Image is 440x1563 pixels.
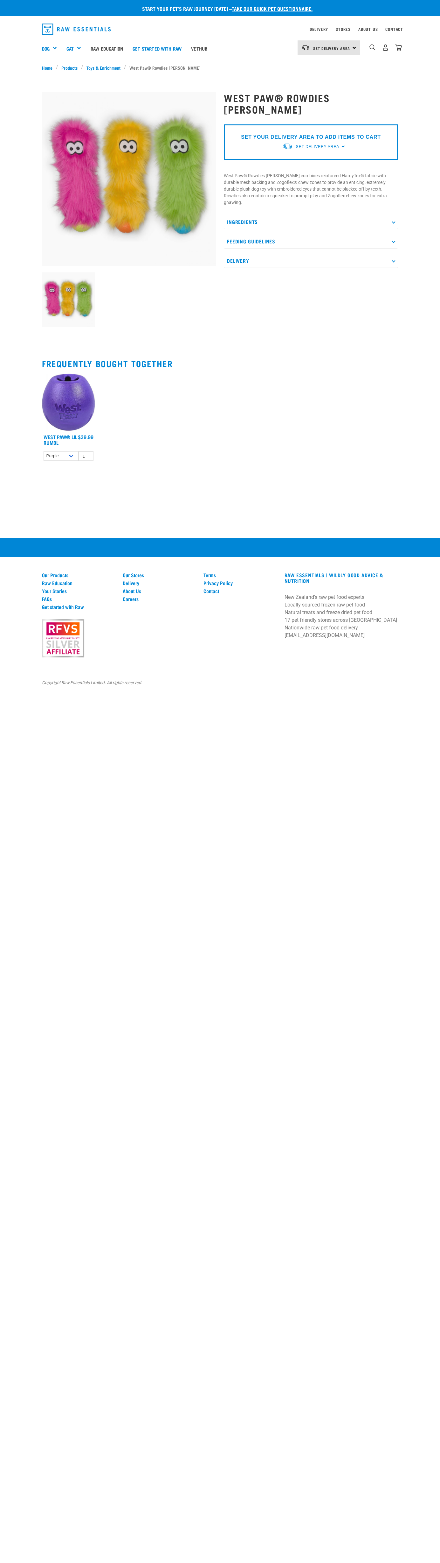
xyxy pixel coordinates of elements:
a: Get started with Raw [42,604,115,610]
img: rfvs.png [39,618,87,658]
a: Terms [203,572,277,578]
img: 91vjngt Ls L AC SL1500 [42,374,95,431]
a: Raw Education [86,36,128,61]
img: Raw Essentials Logo [42,24,111,35]
a: West Paw® Lil Rumbl [44,435,77,444]
a: Delivery [310,28,328,30]
img: van-moving.png [283,143,293,150]
a: Products [58,64,81,71]
a: Privacy Policy [203,580,277,586]
a: Delivery [123,580,196,586]
p: Delivery [224,254,398,268]
a: Contact [385,28,403,30]
h3: RAW ESSENTIALS | Wildly Good Advice & Nutrition [285,572,398,584]
img: home-icon-1@2x.png [369,44,375,50]
p: Ingredients [224,215,398,229]
a: Our Stores [123,572,196,578]
p: Feeding Guidelines [224,234,398,249]
nav: dropdown navigation [37,21,403,37]
span: Set Delivery Area [296,144,339,149]
a: Our Products [42,572,115,578]
a: Stores [336,28,351,30]
p: New Zealand's raw pet food experts Locally sourced frozen raw pet food Natural treats and freeze ... [285,593,398,639]
em: Copyright Raw Essentials Limited. All rights reserved. [42,680,142,685]
img: Custer 3 [42,272,95,327]
p: West Paw® Rowdies [PERSON_NAME] combines reinforced HardyTex® fabric with durable mesh backing an... [224,172,398,206]
input: 1 [79,451,93,461]
p: SET YOUR DELIVERY AREA TO ADD ITEMS TO CART [241,133,381,141]
img: home-icon@2x.png [395,44,402,51]
a: Your Stories [42,588,115,594]
a: Vethub [186,36,212,61]
img: user.png [382,44,389,51]
a: Home [42,64,56,71]
a: Raw Education [42,580,115,586]
img: van-moving.png [301,45,310,50]
a: Contact [203,588,277,594]
a: FAQs [42,596,115,602]
h1: West Paw® Rowdies [PERSON_NAME] [224,92,398,115]
a: Get started with Raw [128,36,186,61]
a: take our quick pet questionnaire. [232,7,313,10]
nav: breadcrumbs [42,64,398,71]
span: Set Delivery Area [313,47,350,49]
h2: Frequently bought together [42,359,398,368]
img: Custer 3 [42,92,216,266]
div: $39.99 [78,434,93,440]
a: Toys & Enrichment [83,64,124,71]
a: Cat [66,45,74,52]
a: About Us [358,28,378,30]
a: Dog [42,45,50,52]
a: About Us [123,588,196,594]
a: Careers [123,596,196,602]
